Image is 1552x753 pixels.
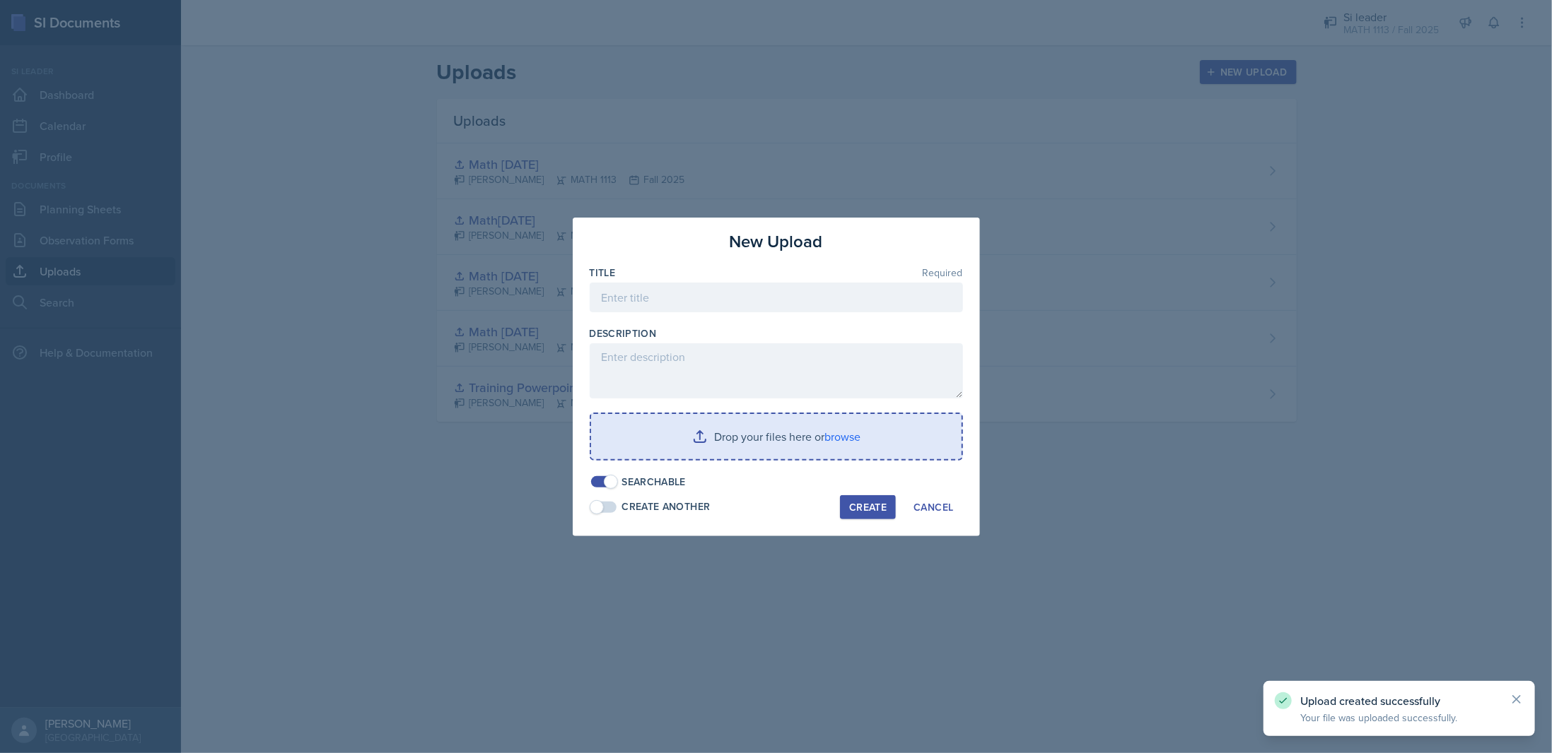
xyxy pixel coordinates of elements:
[622,499,711,514] div: Create Another
[590,283,963,312] input: Enter title
[622,475,687,490] div: Searchable
[590,266,616,280] label: Title
[840,495,896,519] button: Create
[1300,694,1498,708] p: Upload created successfully
[730,229,823,254] h3: New Upload
[923,268,963,278] span: Required
[914,502,953,513] div: Cancel
[590,326,657,340] label: Description
[904,495,962,519] button: Cancel
[849,502,887,513] div: Create
[1300,711,1498,725] p: Your file was uploaded successfully.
